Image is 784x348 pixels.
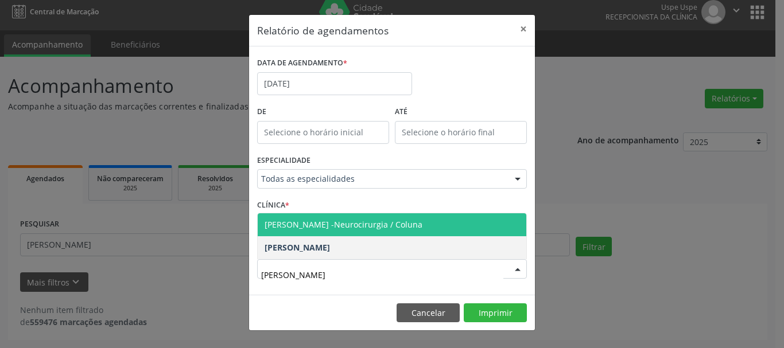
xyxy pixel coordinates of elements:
[257,54,347,72] label: DATA DE AGENDAMENTO
[261,173,503,185] span: Todas as especialidades
[397,303,460,323] button: Cancelar
[257,152,311,170] label: ESPECIALIDADE
[265,242,330,253] span: [PERSON_NAME]
[257,121,389,144] input: Selecione o horário inicial
[257,103,389,121] label: De
[257,197,289,214] label: CLÍNICA
[265,219,422,230] span: [PERSON_NAME] -Neurocirurgia / Coluna
[261,263,503,286] input: Selecione um profissional
[257,72,412,95] input: Selecione uma data ou intervalo
[464,303,527,323] button: Imprimir
[395,103,527,121] label: ATÉ
[512,15,535,43] button: Close
[257,23,389,38] h5: Relatório de agendamentos
[395,121,527,144] input: Selecione o horário final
